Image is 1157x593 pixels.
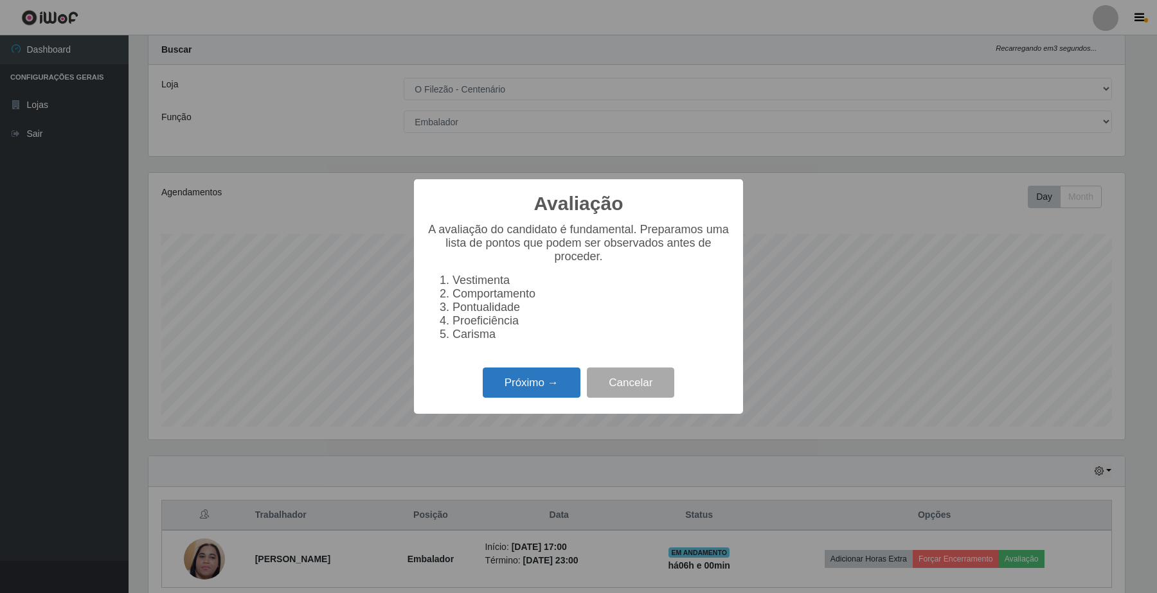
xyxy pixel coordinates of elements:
li: Comportamento [453,287,730,301]
li: Pontualidade [453,301,730,314]
p: A avaliação do candidato é fundamental. Preparamos uma lista de pontos que podem ser observados a... [427,223,730,263]
li: Vestimenta [453,274,730,287]
button: Cancelar [587,367,674,398]
button: Próximo → [483,367,580,398]
li: Carisma [453,328,730,341]
li: Proeficiência [453,314,730,328]
h2: Avaliação [534,192,623,215]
